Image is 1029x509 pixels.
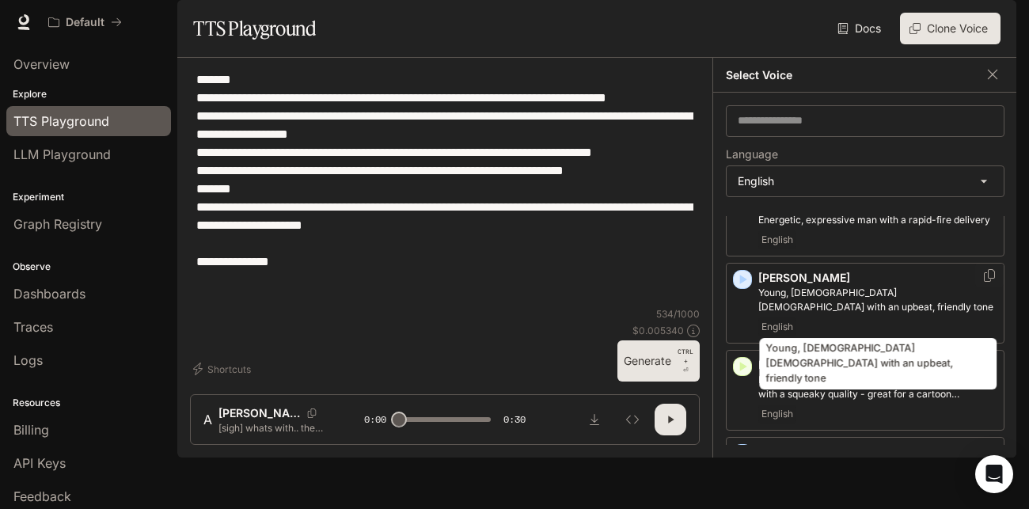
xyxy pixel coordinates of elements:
button: Copy Voice ID [982,269,997,282]
button: Shortcuts [190,356,257,382]
span: English [758,405,796,424]
button: Clone Voice [900,13,1001,44]
p: [PERSON_NAME] [218,405,301,421]
button: All workspaces [41,6,129,38]
a: Docs [834,13,887,44]
p: Default [66,16,104,29]
div: A [203,410,212,429]
button: Copy Voice ID [301,408,323,418]
p: Language [726,149,778,160]
span: English [758,230,796,249]
p: [PERSON_NAME] [758,270,997,286]
p: Young, British female with an upbeat, friendly tone [758,286,997,314]
button: Download audio [579,404,610,435]
h1: TTS Playground [193,13,316,44]
button: GenerateCTRL +⏎ [617,340,700,382]
span: 0:30 [503,412,526,427]
div: Young, [DEMOGRAPHIC_DATA] [DEMOGRAPHIC_DATA] with an upbeat, friendly tone [759,338,997,389]
span: English [758,317,796,336]
p: CTRL + [678,347,693,366]
div: English [727,166,1004,196]
p: [sigh] whats with.. the pro servers on evade being filled with JUST e dashers and campers..? I'm ... [218,421,326,435]
p: Energetic, expressive man with a rapid-fire delivery [758,213,997,227]
p: ⏎ [678,347,693,375]
div: Open Intercom Messenger [975,455,1013,493]
button: Inspect [617,404,648,435]
span: 0:00 [364,412,386,427]
p: [PERSON_NAME] [758,444,997,460]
